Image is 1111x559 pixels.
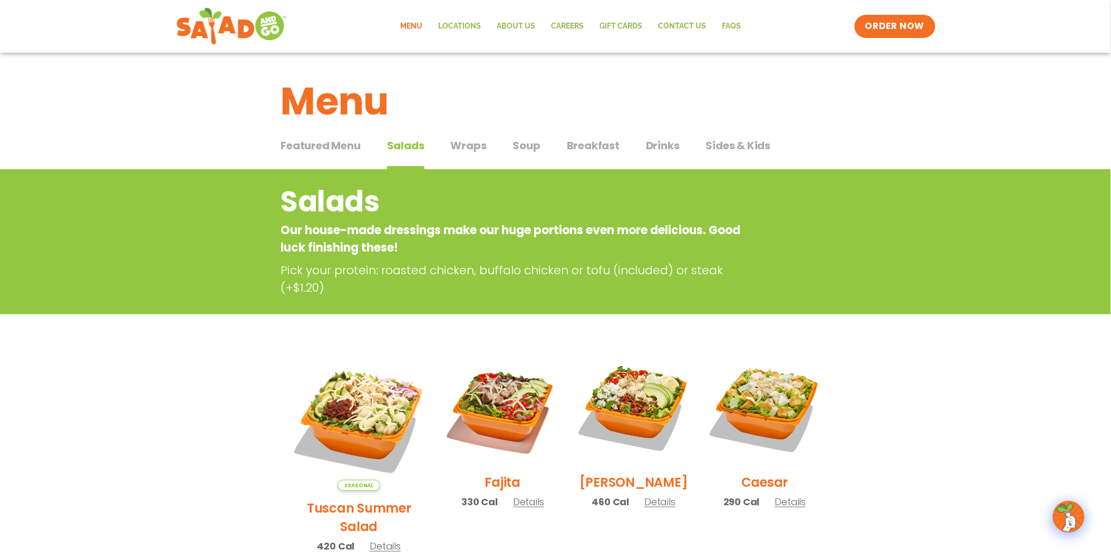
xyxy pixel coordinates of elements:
a: GIFT CARDS [592,14,651,38]
h2: [PERSON_NAME] [579,473,688,491]
span: Soup [513,138,540,153]
img: Product photo for Cobb Salad [576,350,691,465]
span: 330 Cal [461,495,498,509]
p: Pick your protein: roasted chicken, buffalo chicken or tofu (included) or steak (+$1.20) [281,262,750,296]
img: wpChatIcon [1054,502,1084,532]
span: Salads [387,138,424,153]
a: FAQs [714,14,749,38]
a: Contact Us [651,14,714,38]
span: 460 Cal [592,495,630,509]
h2: Caesar [741,473,788,491]
span: Drinks [646,138,680,153]
span: Details [513,495,544,508]
img: Product photo for Fajita Salad [445,350,560,465]
a: Locations [431,14,489,38]
h1: Menu [281,73,830,130]
span: Breakfast [567,138,620,153]
span: Seasonal [337,480,380,491]
span: Details [775,495,806,508]
a: ORDER NOW [855,15,935,38]
img: Product photo for Tuscan Summer Salad [289,350,430,491]
span: 420 Cal [317,539,355,553]
img: new-SAG-logo-768×292 [176,5,287,47]
span: 290 Cal [723,495,760,509]
span: Details [644,495,675,508]
h2: Fajita [485,473,521,491]
span: Sides & Kids [706,138,771,153]
span: Wraps [451,138,487,153]
a: About Us [489,14,544,38]
a: Menu [393,14,431,38]
span: Featured Menu [281,138,361,153]
nav: Menu [393,14,749,38]
span: ORDER NOW [865,20,924,33]
a: Careers [544,14,592,38]
img: Product photo for Caesar Salad [707,350,822,465]
h2: Tuscan Summer Salad [289,499,430,536]
div: Tabbed content [281,134,830,170]
span: Details [370,539,401,553]
p: Our house-made dressings make our huge portions even more delicious. Good luck finishing these! [281,221,746,256]
h2: Salads [281,180,746,223]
